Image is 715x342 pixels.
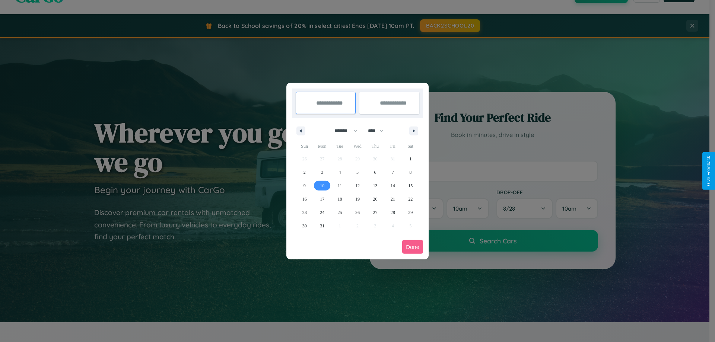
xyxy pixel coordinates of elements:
button: 13 [366,179,384,192]
span: 25 [338,206,342,219]
span: 10 [320,179,324,192]
button: 17 [313,192,331,206]
span: 14 [391,179,395,192]
span: 26 [355,206,360,219]
span: 8 [409,166,411,179]
button: 5 [349,166,366,179]
span: 19 [355,192,360,206]
span: 29 [408,206,413,219]
button: 1 [402,152,419,166]
button: 9 [296,179,313,192]
button: 25 [331,206,349,219]
span: 4 [339,166,341,179]
span: Wed [349,140,366,152]
span: 13 [373,179,377,192]
span: 5 [356,166,359,179]
span: 27 [373,206,377,219]
span: 23 [302,206,307,219]
span: Tue [331,140,349,152]
button: 16 [296,192,313,206]
button: 3 [313,166,331,179]
button: 7 [384,166,401,179]
span: 6 [374,166,376,179]
span: 18 [338,192,342,206]
button: 19 [349,192,366,206]
span: 17 [320,192,324,206]
span: 28 [391,206,395,219]
button: 6 [366,166,384,179]
button: 20 [366,192,384,206]
button: 31 [313,219,331,233]
span: Thu [366,140,384,152]
span: Sat [402,140,419,152]
span: Mon [313,140,331,152]
button: 29 [402,206,419,219]
button: 22 [402,192,419,206]
button: 21 [384,192,401,206]
button: 11 [331,179,349,192]
button: 15 [402,179,419,192]
button: 2 [296,166,313,179]
button: 27 [366,206,384,219]
span: 9 [304,179,306,192]
span: 7 [392,166,394,179]
button: 30 [296,219,313,233]
span: 3 [321,166,323,179]
span: 31 [320,219,324,233]
span: 1 [409,152,411,166]
button: 14 [384,179,401,192]
span: 20 [373,192,377,206]
button: 24 [313,206,331,219]
span: 24 [320,206,324,219]
span: 16 [302,192,307,206]
button: 26 [349,206,366,219]
span: 2 [304,166,306,179]
button: 23 [296,206,313,219]
span: 12 [355,179,360,192]
span: 15 [408,179,413,192]
span: Sun [296,140,313,152]
button: Done [402,240,423,254]
button: 10 [313,179,331,192]
button: 4 [331,166,349,179]
span: 21 [391,192,395,206]
button: 28 [384,206,401,219]
button: 18 [331,192,349,206]
span: 30 [302,219,307,233]
span: 22 [408,192,413,206]
span: 11 [338,179,342,192]
button: 8 [402,166,419,179]
div: Give Feedback [706,156,711,186]
span: Fri [384,140,401,152]
button: 12 [349,179,366,192]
